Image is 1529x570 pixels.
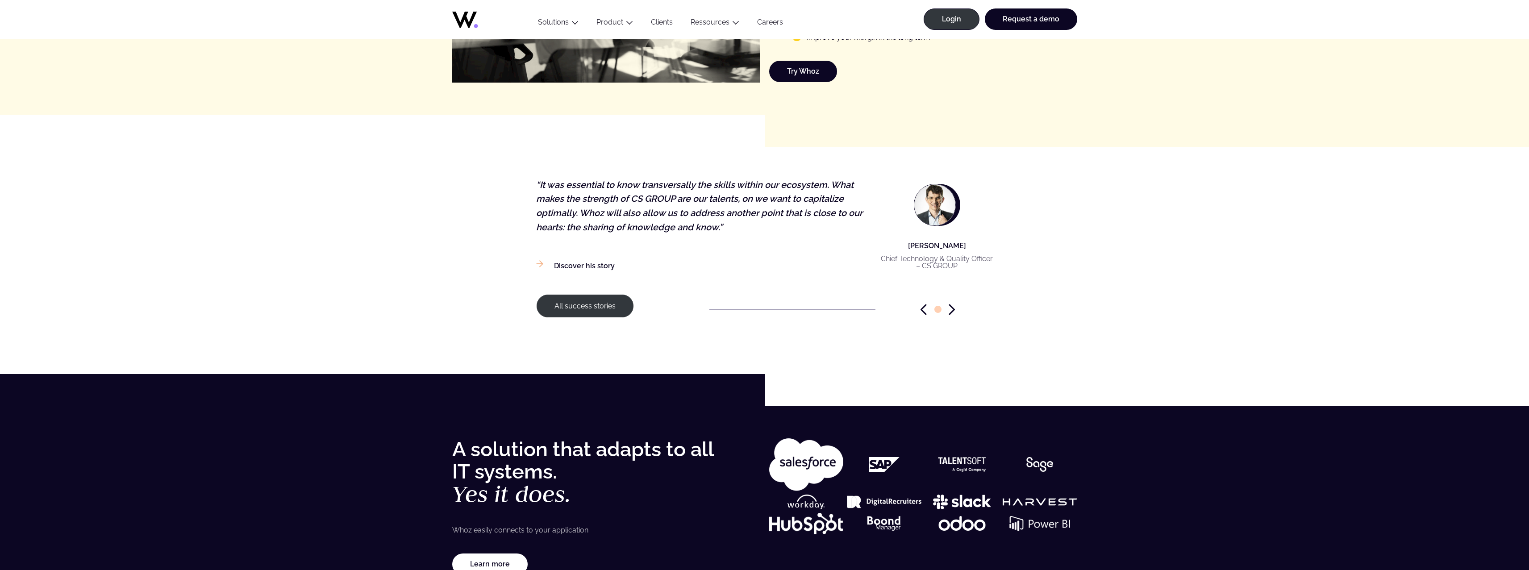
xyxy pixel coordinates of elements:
em: Yes it does. [452,479,571,508]
img: Sebastien-Barrot-CS-Group-1.jpg [914,184,955,225]
iframe: Chatbot [1470,511,1517,558]
p: [PERSON_NAME] [881,240,993,251]
a: Login [924,8,979,30]
p: “It was essential to know transversally the skills within our ecosystem. What makes the strength ... [536,178,874,234]
span: Next slide [949,304,955,315]
button: Product [587,18,642,30]
p: Whoz easily connects to your application [452,524,729,536]
a: Request a demo [985,8,1077,30]
a: Clients [642,18,682,30]
a: Try Whoz [769,61,837,82]
a: Discover his story [536,260,615,271]
a: Product [596,18,623,26]
figure: 1 / 1 [536,164,993,294]
button: Solutions [529,18,587,30]
button: Ressources [682,18,748,30]
a: Ressources [691,18,729,26]
span: Previous slide [921,304,927,315]
p: Chief Technology & Quality Officer – CS GROUP [881,255,993,270]
h3: A solution that adapts to all IT systems. [452,438,729,506]
a: Careers [748,18,792,30]
a: All success stories [536,294,634,318]
span: Go to slide 1 [934,306,942,313]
